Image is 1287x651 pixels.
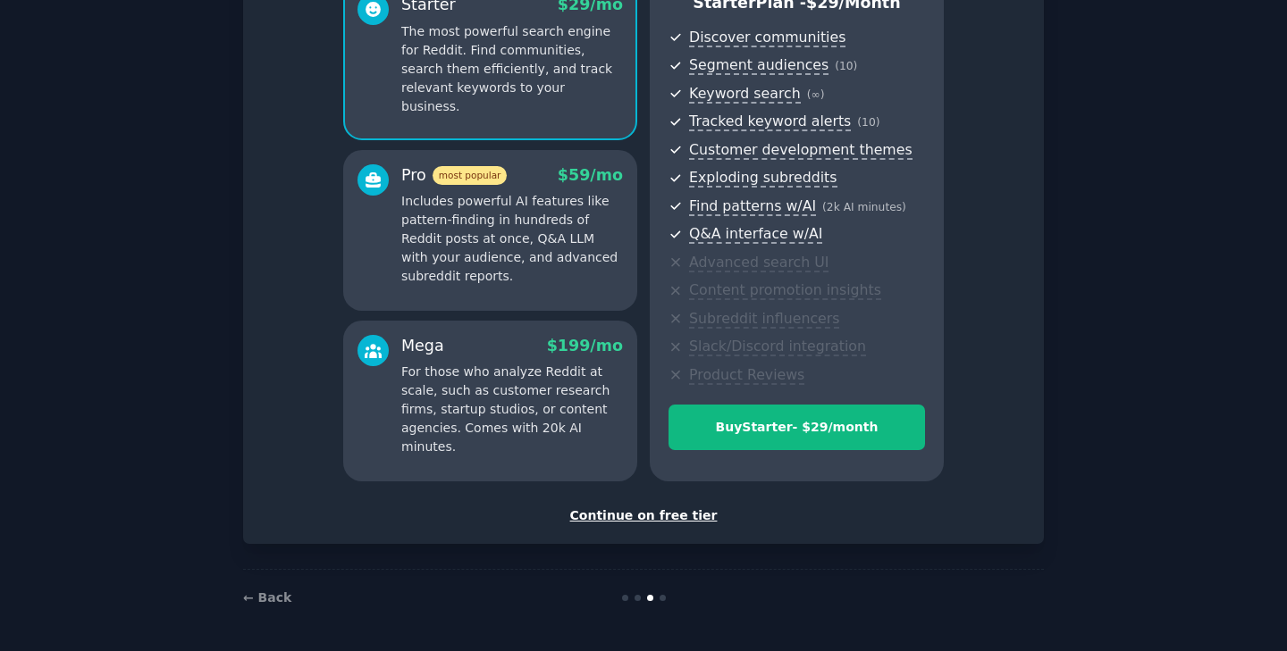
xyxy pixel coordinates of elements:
[669,405,925,450] button: BuyStarter- $29/month
[689,310,839,329] span: Subreddit influencers
[401,164,507,187] div: Pro
[689,56,829,75] span: Segment audiences
[547,337,623,355] span: $ 199 /mo
[689,366,804,385] span: Product Reviews
[689,113,851,131] span: Tracked keyword alerts
[689,197,816,216] span: Find patterns w/AI
[262,506,1025,525] div: Continue on free tier
[401,363,623,456] p: For those who analyze Reddit at scale, such as customer research firms, startup studios, or conte...
[243,590,291,605] a: ← Back
[689,29,845,47] span: Discover communities
[689,338,866,356] span: Slack/Discord integration
[689,141,913,160] span: Customer development themes
[669,418,924,437] div: Buy Starter - $ 29 /month
[689,225,822,244] span: Q&A interface w/AI
[689,254,829,272] span: Advanced search UI
[835,60,857,72] span: ( 10 )
[807,88,825,101] span: ( ∞ )
[401,192,623,286] p: Includes powerful AI features like pattern-finding in hundreds of Reddit posts at once, Q&A LLM w...
[822,201,906,213] span: ( 2k AI minutes )
[857,116,879,129] span: ( 10 )
[401,335,444,357] div: Mega
[433,166,508,185] span: most popular
[558,166,623,184] span: $ 59 /mo
[689,281,881,300] span: Content promotion insights
[689,85,801,104] span: Keyword search
[689,169,837,188] span: Exploding subreddits
[401,22,623,116] p: The most powerful search engine for Reddit. Find communities, search them efficiently, and track ...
